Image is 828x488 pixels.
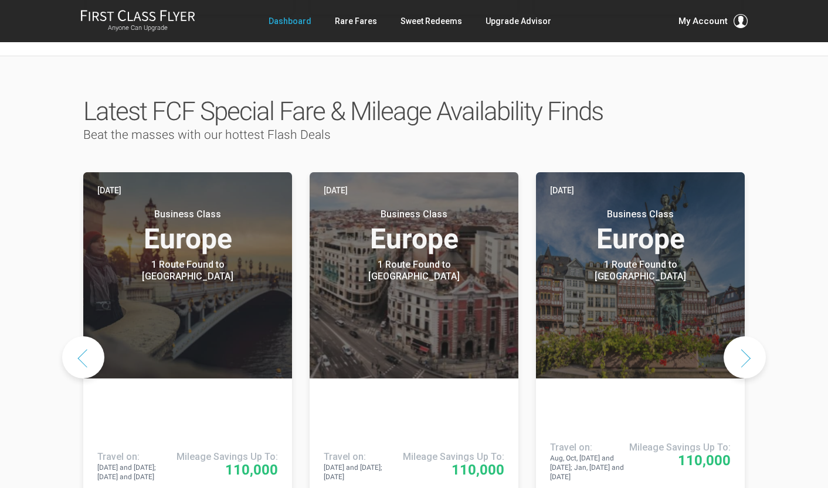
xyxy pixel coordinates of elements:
[83,96,603,127] span: Latest FCF Special Fare & Mileage Availability Finds
[486,11,551,32] a: Upgrade Advisor
[62,336,104,378] button: Previous slide
[341,259,487,282] div: 1 Route Found to [GEOGRAPHIC_DATA]
[678,14,748,28] button: My Account
[324,209,504,253] h3: Europe
[114,259,261,282] div: 1 Route Found to [GEOGRAPHIC_DATA]
[724,336,766,378] button: Next slide
[269,11,311,32] a: Dashboard
[114,209,261,220] small: Business Class
[83,128,331,142] span: Beat the masses with our hottest Flash Deals
[80,9,195,22] img: First Class Flyer
[97,209,278,253] h3: Europe
[80,24,195,32] small: Anyone Can Upgrade
[335,11,377,32] a: Rare Fares
[80,9,195,33] a: First Class FlyerAnyone Can Upgrade
[324,184,348,197] time: [DATE]
[567,259,714,282] div: 1 Route Found to [GEOGRAPHIC_DATA]
[550,184,574,197] time: [DATE]
[341,209,487,220] small: Business Class
[567,209,714,220] small: Business Class
[678,14,728,28] span: My Account
[401,11,462,32] a: Sweet Redeems
[97,184,121,197] time: [DATE]
[550,209,731,253] h3: Europe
